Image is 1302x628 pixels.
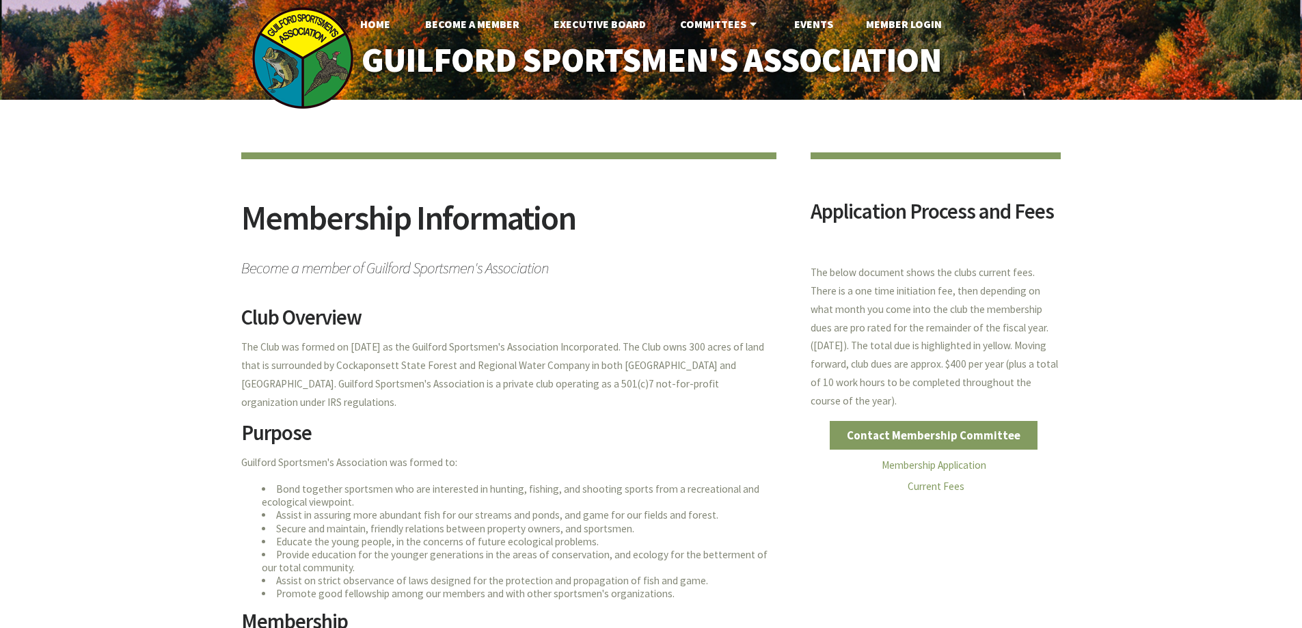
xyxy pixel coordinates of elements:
[414,10,530,38] a: Become A Member
[543,10,657,38] a: Executive Board
[262,587,776,600] li: Promote good fellowship among our members and with other sportsmen's organizations.
[908,480,964,493] a: Current Fees
[241,201,776,252] h2: Membership Information
[669,10,771,38] a: Committees
[811,264,1061,411] p: The below document shows the clubs current fees. There is a one time initiation fee, then dependi...
[332,31,970,90] a: Guilford Sportsmen's Association
[811,201,1061,232] h2: Application Process and Fees
[262,535,776,548] li: Educate the young people, in the concerns of future ecological problems.
[241,252,776,276] span: Become a member of Guilford Sportsmen's Association
[783,10,844,38] a: Events
[241,454,776,472] p: Guilford Sportsmen's Association was formed to:
[262,482,776,508] li: Bond together sportsmen who are interested in hunting, fishing, and shooting sports from a recrea...
[855,10,953,38] a: Member Login
[262,508,776,521] li: Assist in assuring more abundant fish for our streams and ponds, and game for our fields and forest.
[830,421,1038,450] a: Contact Membership Committee
[349,10,401,38] a: Home
[241,422,776,454] h2: Purpose
[262,522,776,535] li: Secure and maintain, friendly relations between property owners, and sportsmen.
[241,307,776,338] h2: Club Overview
[882,459,986,472] a: Membership Application
[262,548,776,574] li: Provide education for the younger generations in the areas of conservation, and ecology for the b...
[241,338,776,411] p: The Club was formed on [DATE] as the Guilford Sportsmen's Association Incorporated. The Club owns...
[262,574,776,587] li: Assist on strict observance of laws designed for the protection and propagation of fish and game.
[252,7,354,109] img: logo_sm.png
